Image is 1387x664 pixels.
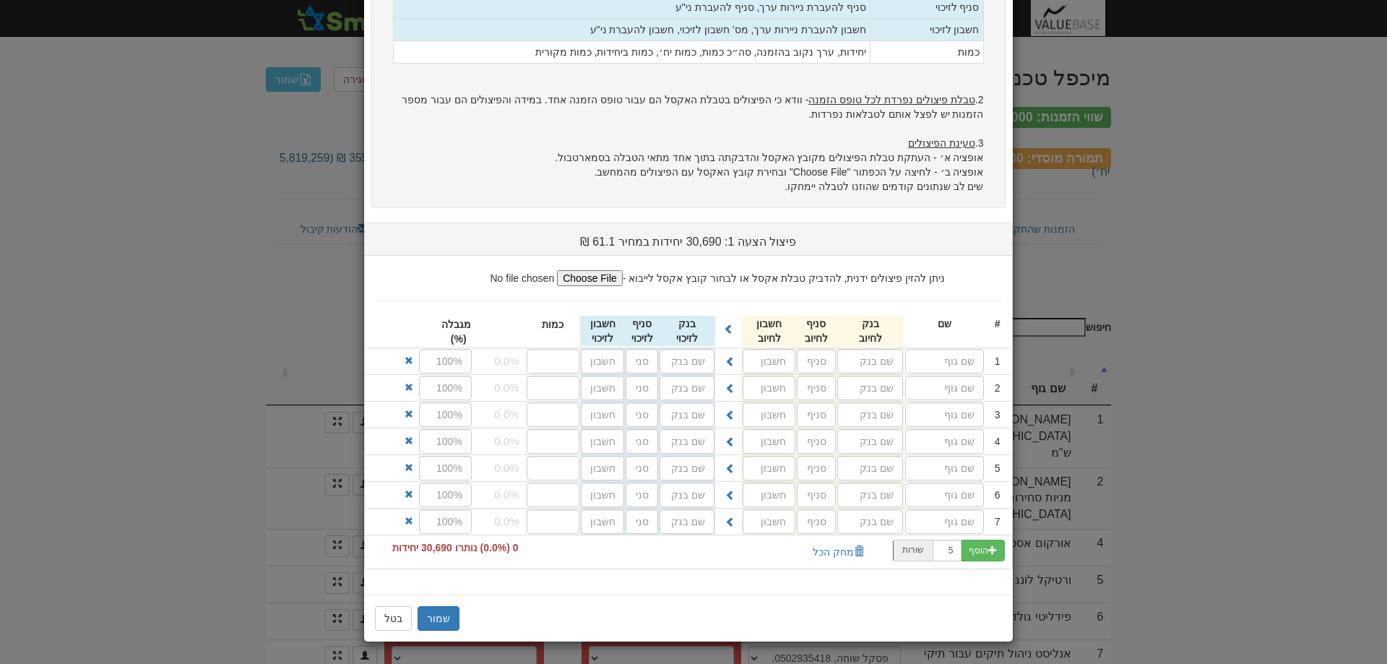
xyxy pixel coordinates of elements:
span: 0.0% [494,380,519,395]
input: שם בנק [837,456,903,480]
span: 0.0% [494,460,519,475]
button: שמור [418,606,459,631]
div: בנק לזיכוי [659,316,715,346]
div: מגבלה (%) [446,316,472,347]
input: חשבון [581,376,624,400]
input: שם בנק [660,509,714,534]
span: 0.0% [494,353,519,368]
input: שם גוף [905,402,984,427]
td: יחידות, ערך נקוב בהזמנה, סה״כ כמות, כמות יח׳, כמות ביחידות, כמות מקורית [393,40,870,63]
div: סניף לזיכוי [625,316,659,346]
input: סניף [797,402,836,427]
input: חשבון [581,483,624,507]
div: כמות [527,316,580,332]
input: סניף [626,483,658,507]
input: שם בנק [837,349,903,374]
input: שם בנק [660,402,714,427]
div: חשבון לזיכוי [580,316,625,346]
input: חשבון [581,509,624,534]
input: 100% [419,483,472,507]
input: 100% [419,456,472,480]
u: טבלת פיצולים נפרדת לכל טופס הזמנה [808,94,975,105]
input: סניף [797,483,836,507]
div: 1 [985,353,1001,369]
input: חשבון [743,429,795,454]
input: סניף [797,429,836,454]
input: חשבון [581,402,624,427]
input: 100% [419,376,472,400]
input: סניף [626,429,658,454]
input: סניף [626,402,658,427]
input: חשבון [581,349,624,374]
u: טעינת הפיצולים [908,137,975,149]
input: חשבון [743,402,795,427]
input: חשבון [743,456,795,480]
input: שם גוף [905,349,984,374]
input: שם בנק [660,483,714,507]
input: שם גוף [905,483,984,507]
button: מחק הכל [803,540,873,564]
span: 0.0% [494,487,519,502]
input: חשבון [581,429,624,454]
input: סניף [797,456,836,480]
input: חשבון [743,349,795,374]
div: 3. אופציה א׳ - העתקת טבלת הפיצולים מקובץ האקסל והדבקתה בתוך אחד מתאי הטבלה בסמארטבול. אופציה ב׳ -... [393,136,984,194]
input: סניף [626,456,658,480]
input: שם בנק [837,376,903,400]
input: חשבון [743,483,795,507]
input: שם בנק [660,349,714,374]
div: שם [904,316,985,332]
div: 2. - וודא כי הפיצולים בטבלת האקסל הם עבור טופס הזמנה אחד. במידה והפיצולים הם עבור מספר הזמנות יש ... [393,92,984,121]
span: 0 (0.0%) נותרו 30,690 יחידות [385,536,525,559]
small: שורות [902,545,924,555]
input: סניף [797,349,836,374]
input: שם בנק [660,376,714,400]
td: חשבון להעברת ניירות ערך, מס' חשבון לזיכוי, חשבון להעברת ני"ע [393,18,870,40]
input: שם גוף [905,429,984,454]
h3: פיצול הצעה 1: 30,690 יחידות במחיר 61.1 ₪ [537,236,839,249]
div: בנק לחיוב [837,316,904,346]
input: 100% [419,349,472,374]
input: 100% [419,429,472,454]
input: שם בנק [837,402,903,427]
div: חשבון לחיוב [742,316,796,346]
input: סניף [626,349,658,374]
div: 4 [985,434,1001,449]
div: 3 [985,407,1001,423]
input: שם בנק [660,456,714,480]
div: # [985,316,1001,332]
input: סניף [626,376,658,400]
div: ניתן להזין פיצולים ידנית, להדביק טבלת אקסל או לבחור קובץ אקסל לייבוא - [365,256,1012,286]
input: שם גוף [905,456,984,480]
div: סניף לחיוב [796,316,837,346]
td: כמות [870,40,983,63]
div: 6 [985,487,1001,503]
input: חשבון [743,509,795,534]
input: חשבון [743,376,795,400]
span: 0.0% [494,514,519,529]
input: סניף [797,509,836,534]
div: 7 [985,514,1001,530]
button: בטל [375,606,412,631]
span: 0.0% [494,434,519,449]
input: שם בנק [660,429,714,454]
span: 0.0% [494,407,519,422]
input: 100% [419,402,472,427]
button: הוסף [961,540,1005,561]
input: שם גוף [905,509,984,534]
input: שם בנק [837,509,903,534]
div: 5 [985,460,1001,476]
div: 2 [985,380,1001,396]
input: סניף [797,376,836,400]
td: חשבון לזיכוי [870,18,983,40]
input: 100% [419,509,472,534]
input: שם בנק [837,483,903,507]
input: חשבון [581,456,624,480]
input: שם גוף [905,376,984,400]
input: סניף [626,509,658,534]
input: שם בנק [837,429,903,454]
